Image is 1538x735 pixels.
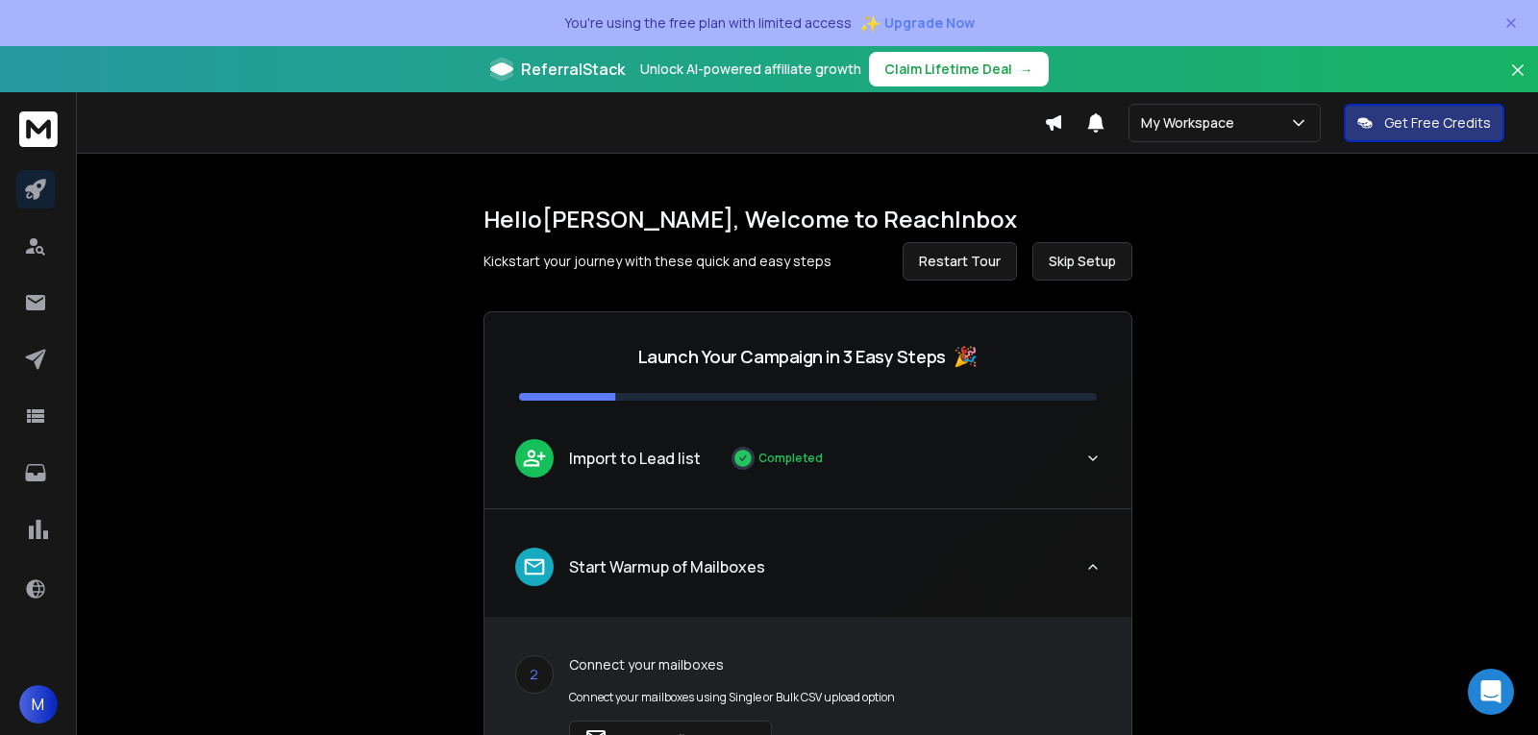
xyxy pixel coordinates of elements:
[1344,104,1504,142] button: Get Free Credits
[484,204,1132,234] h1: Hello [PERSON_NAME] , Welcome to ReachInbox
[1141,113,1242,133] p: My Workspace
[903,242,1017,281] button: Restart Tour
[884,13,975,33] span: Upgrade Now
[569,555,765,578] p: Start Warmup of Mailboxes
[1020,60,1033,79] span: →
[19,685,58,723] button: M
[521,58,625,81] span: ReferralStack
[522,554,547,579] img: lead
[569,655,895,674] p: Connect your mailboxes
[1468,669,1514,715] div: Open Intercom Messenger
[1032,242,1132,281] button: Skip Setup
[638,343,946,370] p: Launch Your Campaign in 3 Easy Steps
[515,655,554,694] div: 2
[1384,113,1491,133] p: Get Free Credits
[569,447,701,470] p: Import to Lead list
[522,446,547,470] img: lead
[1049,252,1116,271] span: Skip Setup
[859,10,881,37] span: ✨
[869,52,1049,86] button: Claim Lifetime Deal→
[758,451,823,466] p: Completed
[569,690,895,705] p: Connect your mailboxes using Single or Bulk CSV upload option
[484,424,1131,508] button: leadImport to Lead listCompleted
[859,4,975,42] button: ✨Upgrade Now
[564,13,852,33] p: You're using the free plan with limited access
[1505,58,1530,104] button: Close banner
[484,532,1131,617] button: leadStart Warmup of Mailboxes
[484,252,831,271] p: Kickstart your journey with these quick and easy steps
[640,60,861,79] p: Unlock AI-powered affiliate growth
[954,343,978,370] span: 🎉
